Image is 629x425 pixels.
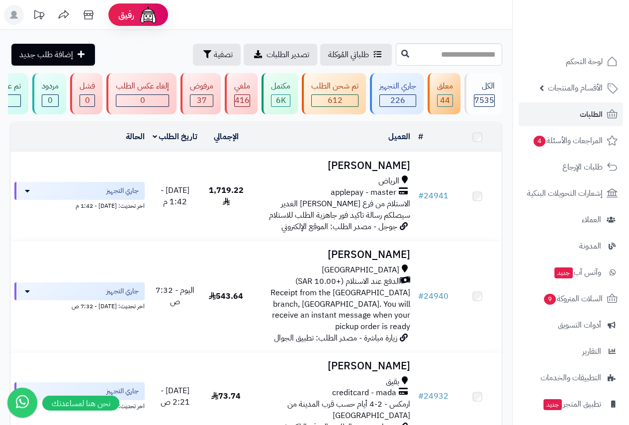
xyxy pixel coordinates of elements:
[116,95,169,106] div: 0
[80,81,95,92] div: فشل
[287,398,410,422] span: ارمكس - 2-4 أيام حسب قرب المدينة من [GEOGRAPHIC_DATA]
[519,313,623,337] a: أدوات التسويق
[519,287,623,311] a: السلات المتروكة9
[418,190,424,202] span: #
[519,234,623,258] a: المدونة
[48,94,53,106] span: 0
[255,160,410,171] h3: [PERSON_NAME]
[418,190,449,202] a: #24941
[271,81,290,92] div: مكتمل
[519,129,623,153] a: المراجعات والأسئلة4
[223,73,260,114] a: ملغي 416
[582,213,601,227] span: العملاء
[126,131,145,143] a: الحالة
[534,136,546,147] span: 4
[418,131,423,143] a: #
[543,399,562,410] span: جديد
[390,94,405,106] span: 226
[214,49,233,61] span: تصفية
[386,376,399,388] span: بقيق
[519,208,623,232] a: العملاء
[85,94,90,106] span: 0
[332,387,396,399] span: creditcard - mada
[26,5,51,27] a: تحديثات المنصة
[519,102,623,126] a: الطلبات
[235,94,250,106] span: 416
[190,81,213,92] div: مرفوض
[138,5,158,25] img: ai-face.png
[554,267,573,278] span: جديد
[274,332,397,344] span: زيارة مباشرة - مصدر الطلب: تطبيق الجوال
[104,73,179,114] a: إلغاء عكس الطلب 0
[234,81,250,92] div: ملغي
[440,94,450,106] span: 44
[19,49,73,61] span: إضافة طلب جديد
[295,276,400,287] span: الدفع عند الاستلام (+10.00 SAR)
[161,385,190,408] span: [DATE] - 2:21 ص
[331,187,396,198] span: applepay - master
[519,155,623,179] a: طلبات الإرجاع
[156,284,194,308] span: اليوم - 7:32 ص
[260,73,300,114] a: مكتمل 6K
[209,290,243,302] span: 543.64
[322,264,399,276] span: [GEOGRAPHIC_DATA]
[582,344,601,358] span: التقارير
[106,286,139,296] span: جاري التجهيز
[190,95,213,106] div: 37
[379,81,416,92] div: جاري التجهيز
[328,49,369,61] span: طلباتي المُوكلة
[533,134,603,148] span: المراجعات والأسئلة
[255,249,410,260] h3: [PERSON_NAME]
[235,95,250,106] div: 416
[542,397,601,411] span: تطبيق المتجر
[312,95,358,106] div: 612
[426,73,462,114] a: معلق 44
[209,184,244,208] span: 1,719.22
[527,186,603,200] span: إشعارات التحويلات البنكية
[580,107,603,121] span: الطلبات
[558,318,601,332] span: أدوات التسويق
[276,94,286,106] span: 6K
[14,200,145,210] div: اخر تحديث: [DATE] - 1:42 م
[197,94,207,106] span: 37
[519,181,623,205] a: إشعارات التحويلات البنكية
[328,94,343,106] span: 612
[566,55,603,69] span: لوحة التحكم
[68,73,104,114] a: فشل 0
[368,73,426,114] a: جاري التجهيز 226
[380,95,416,106] div: 226
[42,95,58,106] div: 0
[281,221,397,233] span: جوجل - مصدر الطلب: الموقع الإلكتروني
[106,186,139,196] span: جاري التجهيز
[193,44,241,66] button: تصفية
[255,360,410,372] h3: [PERSON_NAME]
[519,50,623,74] a: لوحة التحكم
[320,44,392,66] a: طلباتي المُوكلة
[30,73,68,114] a: مردود 0
[438,95,452,106] div: 44
[270,287,410,333] span: Receipt from the [GEOGRAPHIC_DATA] branch, [GEOGRAPHIC_DATA]. You will receive an instant message...
[388,131,410,143] a: العميل
[544,294,556,305] span: 9
[118,9,134,21] span: رفيق
[519,260,623,284] a: وآتس آبجديد
[579,239,601,253] span: المدونة
[474,81,495,92] div: الكل
[214,131,239,143] a: الإجمالي
[140,94,145,106] span: 0
[418,290,449,302] a: #24940
[161,184,189,208] span: [DATE] - 1:42 م
[116,81,169,92] div: إلغاء عكس الطلب
[42,81,59,92] div: مردود
[519,392,623,416] a: تطبيق المتجرجديد
[418,390,424,402] span: #
[418,390,449,402] a: #24932
[553,265,601,279] span: وآتس آب
[418,290,424,302] span: #
[300,73,368,114] a: تم شحن الطلب 612
[11,44,95,66] a: إضافة طلب جديد
[106,386,139,396] span: جاري التجهيز
[271,95,290,106] div: 6043
[211,390,241,402] span: 73.74
[540,371,601,385] span: التطبيقات والخدمات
